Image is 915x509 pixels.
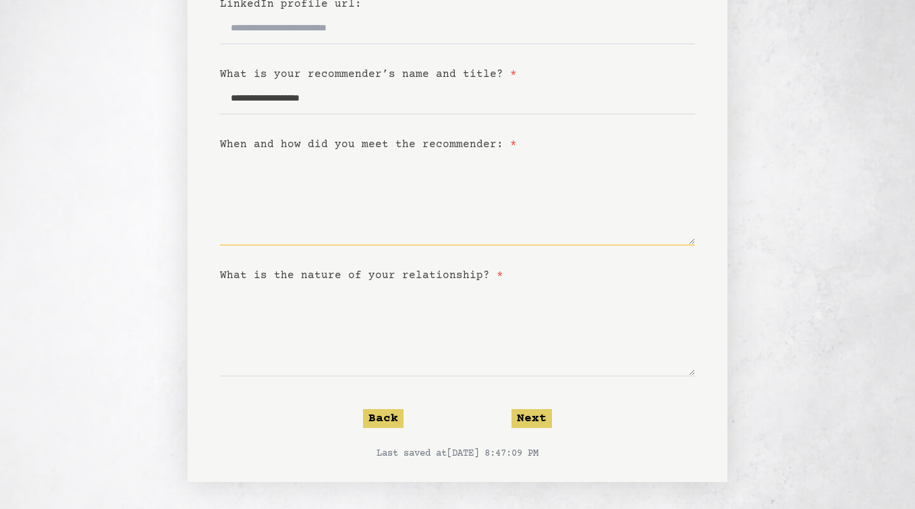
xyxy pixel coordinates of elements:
label: What is the nature of your relationship? [220,269,503,282]
button: Next [511,409,552,428]
button: Back [363,409,404,428]
label: What is your recommender’s name and title? [220,68,517,80]
label: When and how did you meet the recommender: [220,138,517,151]
p: Last saved at [DATE] 8:47:09 PM [220,447,695,460]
